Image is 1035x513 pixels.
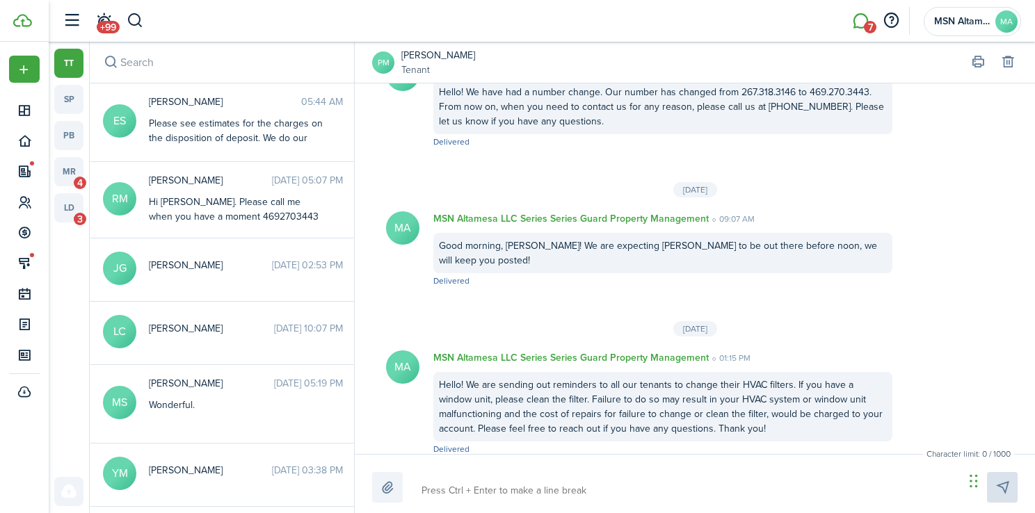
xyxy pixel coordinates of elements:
a: sp [54,85,83,114]
div: [DATE] [673,182,717,197]
a: tt [54,49,83,78]
button: Open sidebar [58,8,85,34]
avatar-text: MA [386,350,419,384]
div: Drag [970,460,978,502]
button: Search [127,9,144,33]
a: ld [54,193,83,222]
div: Good morning, [PERSON_NAME]! We are expecting [PERSON_NAME] to be out there before noon, we will ... [433,233,892,273]
avatar-text: RM [103,182,136,215]
avatar-text: MA [386,211,419,245]
span: Margaret Schmitt [149,376,274,391]
time: 05:44 AM [301,95,343,109]
a: Notifications [90,3,117,39]
avatar-text: JG [103,252,136,285]
span: +99 [97,21,120,33]
avatar-text: YM [103,457,136,490]
a: [PERSON_NAME] [401,48,475,63]
div: Please see estimates for the charges on the disposition of deposit. We do our work in house. As y... [149,116,323,204]
span: Delivered [433,443,470,455]
p: MSN Altamesa LLC Series Series Guard Property Management [433,350,709,365]
p: MSN Altamesa LLC Series Series Guard Property Management [433,211,709,226]
input: search [90,42,354,83]
button: Print [968,53,988,72]
span: Richard Morin [149,173,272,188]
span: 3 [74,213,86,225]
button: Delete [998,53,1018,72]
time: [DATE] 10:07 PM [274,321,343,336]
span: Delivered [433,275,470,287]
span: 4 [74,177,86,189]
div: Hi [PERSON_NAME]. Please call me when you have a moment 4692703443 [149,195,323,224]
avatar-text: ES [103,104,136,138]
button: Search [101,53,120,72]
span: Joseph Gonzalez [149,258,272,272]
div: Hello! We have had a number change. Our number has changed from 267.318.3146 to 469.270.3443. Fro... [433,79,892,134]
time: [DATE] 03:38 PM [272,463,343,478]
time: 09:07 AM [709,213,755,225]
avatar-text: LC [103,315,136,348]
iframe: Chat Widget [803,363,1035,513]
span: Emma Sheffler [149,95,301,109]
button: Open menu [9,56,40,83]
button: Open resource center [879,9,903,33]
span: MSN Altamesa LLC Series Series Guard Property Management [934,17,990,26]
time: [DATE] 05:07 PM [272,173,343,188]
time: [DATE] 02:53 PM [272,258,343,272]
div: Wonderful. [DATE] down by [DATE] and Christmas down by [DATE]. Got it! [149,398,323,456]
img: TenantCloud [13,14,32,27]
div: [DATE] [673,321,717,336]
span: Delivered [433,136,470,148]
span: Yohana Molina Pernia [149,463,272,478]
time: 01:15 PM [709,352,751,364]
avatar-text: MS [103,386,136,419]
div: Hello! We are sending out reminders to all our tenants to change their HVAC filters. If you have ... [433,372,892,441]
a: pb [54,121,83,150]
time: [DATE] 05:19 PM [274,376,343,391]
span: Leoneidy Colina [149,321,274,336]
a: mr [54,157,83,186]
a: PM [372,51,394,74]
avatar-text: MA [995,10,1018,33]
a: Tenant [401,63,475,77]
